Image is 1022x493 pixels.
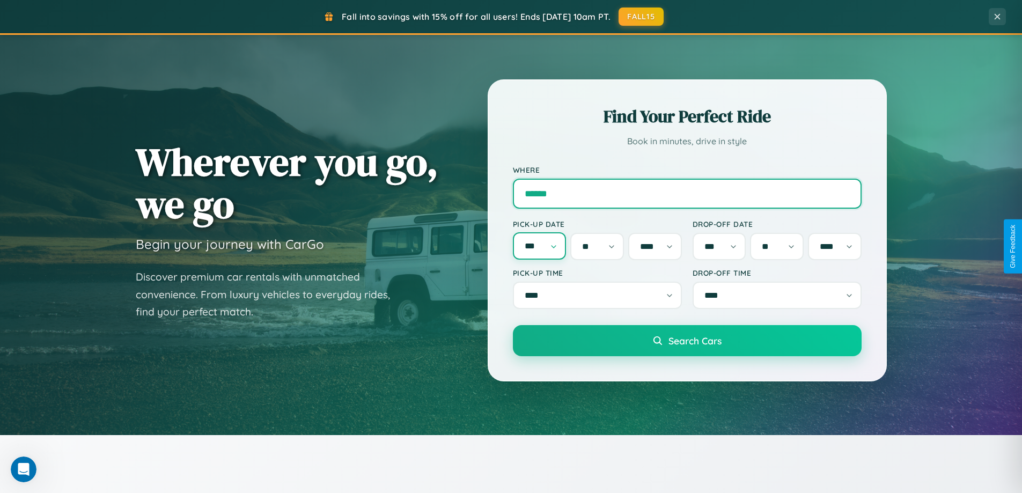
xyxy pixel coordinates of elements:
[1009,225,1017,268] div: Give Feedback
[513,325,862,356] button: Search Cars
[11,457,36,482] iframe: Intercom live chat
[513,219,682,229] label: Pick-up Date
[513,165,862,174] label: Where
[136,236,324,252] h3: Begin your journey with CarGo
[693,268,862,277] label: Drop-off Time
[513,268,682,277] label: Pick-up Time
[342,11,611,22] span: Fall into savings with 15% off for all users! Ends [DATE] 10am PT.
[513,105,862,128] h2: Find Your Perfect Ride
[513,134,862,149] p: Book in minutes, drive in style
[136,268,404,321] p: Discover premium car rentals with unmatched convenience. From luxury vehicles to everyday rides, ...
[136,141,438,225] h1: Wherever you go, we go
[668,335,722,347] span: Search Cars
[619,8,664,26] button: FALL15
[693,219,862,229] label: Drop-off Date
